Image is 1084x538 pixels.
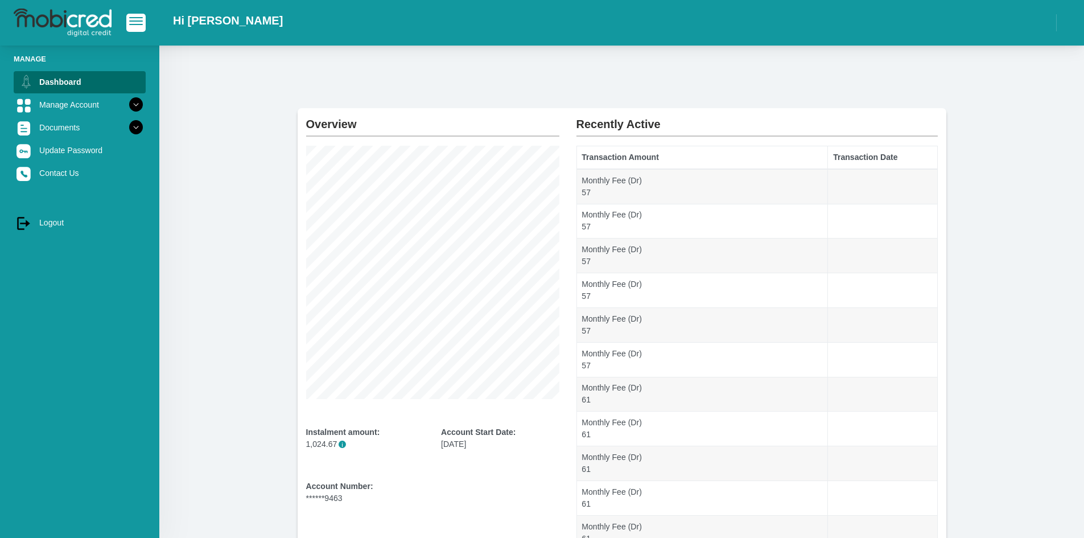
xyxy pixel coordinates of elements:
img: logo-mobicred.svg [14,9,112,37]
h2: Recently Active [576,108,938,131]
td: Monthly Fee (Dr) 57 [576,239,828,273]
h2: Overview [306,108,559,131]
a: Update Password [14,139,146,161]
a: Logout [14,212,146,233]
h2: Hi [PERSON_NAME] [173,14,283,27]
b: Account Start Date: [441,428,516,437]
b: Account Number: [306,482,373,491]
li: Manage [14,54,146,64]
p: 1,024.67 [306,438,424,450]
b: Instalment amount: [306,428,380,437]
a: Dashboard [14,71,146,93]
a: Documents [14,117,146,138]
td: Monthly Fee (Dr) 57 [576,342,828,377]
th: Transaction Date [828,146,937,169]
td: Monthly Fee (Dr) 57 [576,273,828,308]
span: i [339,441,346,448]
a: Contact Us [14,162,146,184]
td: Monthly Fee (Dr) 61 [576,377,828,412]
td: Monthly Fee (Dr) 57 [576,307,828,342]
td: Monthly Fee (Dr) 61 [576,412,828,446]
td: Monthly Fee (Dr) 61 [576,481,828,516]
div: [DATE] [441,426,559,450]
a: Manage Account [14,94,146,116]
td: Monthly Fee (Dr) 57 [576,204,828,239]
th: Transaction Amount [576,146,828,169]
td: Monthly Fee (Dr) 57 [576,169,828,204]
td: Monthly Fee (Dr) 61 [576,446,828,481]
